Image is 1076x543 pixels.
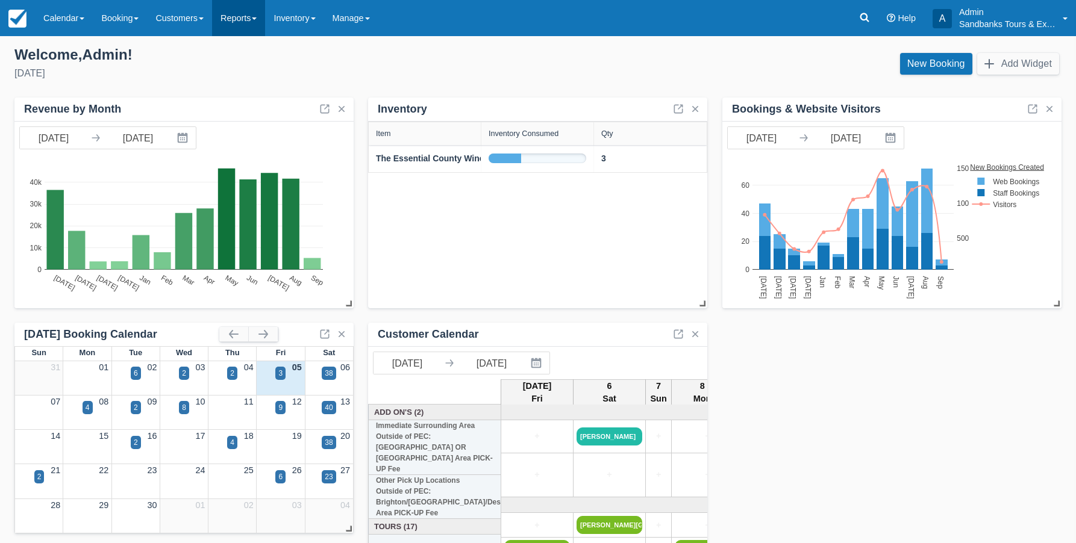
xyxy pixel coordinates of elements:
a: 26 [292,465,302,475]
a: The Essential County Wine Tour [376,152,505,165]
a: 01 [99,362,108,372]
input: Start Date [728,127,795,149]
a: 12 [292,397,302,406]
a: 27 [340,465,350,475]
div: Welcome , Admin ! [14,46,528,64]
a: 3 [601,152,606,165]
div: Inventory Consumed [489,129,558,138]
span: Fri [276,348,286,357]
i: Help [887,14,895,22]
a: + [504,519,570,532]
a: 20 [340,431,350,441]
div: 2 [134,402,138,413]
a: 15 [99,431,108,441]
th: 7 Sun [646,379,672,406]
strong: The Essential County Wine Tour [376,154,505,163]
div: 2 [134,437,138,448]
input: End Date [458,352,525,374]
img: checkfront-main-nav-mini-logo.png [8,10,27,28]
div: Customer Calendar [378,327,479,341]
a: + [675,519,740,532]
a: [PERSON_NAME] [577,427,642,445]
a: 14 [51,431,60,441]
th: Other Pick Up Locations Outside of PEC: Brighton/[GEOGRAPHIC_DATA]/Deseronto/[GEOGRAPHIC_DATA] Ar... [369,475,501,519]
p: Admin [959,6,1056,18]
div: 2 [230,368,234,379]
a: 03 [292,500,302,510]
div: 6 [278,471,283,482]
span: Sun [31,348,46,357]
th: 6 Sat [574,379,646,406]
th: 8 Mon [672,379,733,406]
div: 40 [325,402,333,413]
div: 4 [230,437,234,448]
button: Interact with the calendar and add the check-in date for your trip. [172,127,196,149]
a: 01 [196,500,205,510]
div: 8 [182,402,186,413]
a: 28 [51,500,60,510]
a: 29 [99,500,108,510]
input: Start Date [374,352,441,374]
div: 6 [134,368,138,379]
div: Item [376,129,391,138]
a: 25 [244,465,254,475]
div: 23 [325,471,333,482]
a: [PERSON_NAME][GEOGRAPHIC_DATA] (7) [577,516,642,534]
span: Wed [176,348,192,357]
strong: 3 [601,154,606,163]
div: 2 [182,368,186,379]
div: 3 [278,368,283,379]
a: 16 [147,431,157,441]
span: Sat [323,348,335,357]
div: 4 [86,402,90,413]
div: 38 [325,437,333,448]
a: + [577,468,642,482]
span: Help [898,13,916,23]
button: Interact with the calendar and add the check-in date for your trip. [880,127,904,149]
span: Thu [225,348,240,357]
a: + [649,519,668,532]
a: 02 [147,362,157,372]
a: + [504,468,570,482]
button: Add Widget [977,53,1059,75]
div: Bookings & Website Visitors [732,102,881,116]
a: 10 [196,397,205,406]
div: 9 [278,402,283,413]
a: + [675,430,740,443]
a: 08 [99,397,108,406]
div: Inventory [378,102,427,116]
a: 06 [340,362,350,372]
a: + [504,430,570,443]
a: 04 [244,362,254,372]
input: Start Date [20,127,87,149]
a: 13 [340,397,350,406]
a: 31 [51,362,60,372]
div: [DATE] Booking Calendar [24,327,219,341]
text: New Bookings Created [971,163,1045,171]
a: + [649,430,668,443]
a: 30 [147,500,157,510]
div: Qty [601,129,613,138]
a: 04 [340,500,350,510]
a: Tours (17) [372,521,498,532]
th: Immediate Surrounding Area Outside of PEC: [GEOGRAPHIC_DATA] OR [GEOGRAPHIC_DATA] Area PICK-UP Fee [369,420,501,475]
p: Sandbanks Tours & Experiences [959,18,1056,30]
span: Tue [129,348,142,357]
a: 21 [51,465,60,475]
button: Interact with the calendar and add the check-in date for your trip. [525,352,549,374]
a: 11 [244,397,254,406]
a: 19 [292,431,302,441]
div: [DATE] [14,66,528,81]
a: 03 [196,362,205,372]
a: 07 [51,397,60,406]
a: 09 [147,397,157,406]
a: + [675,468,740,482]
span: Mon [80,348,96,357]
a: New Booking [900,53,972,75]
div: A [933,9,952,28]
a: 18 [244,431,254,441]
a: 22 [99,465,108,475]
div: 38 [325,368,333,379]
a: 24 [196,465,205,475]
div: 2 [37,471,42,482]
